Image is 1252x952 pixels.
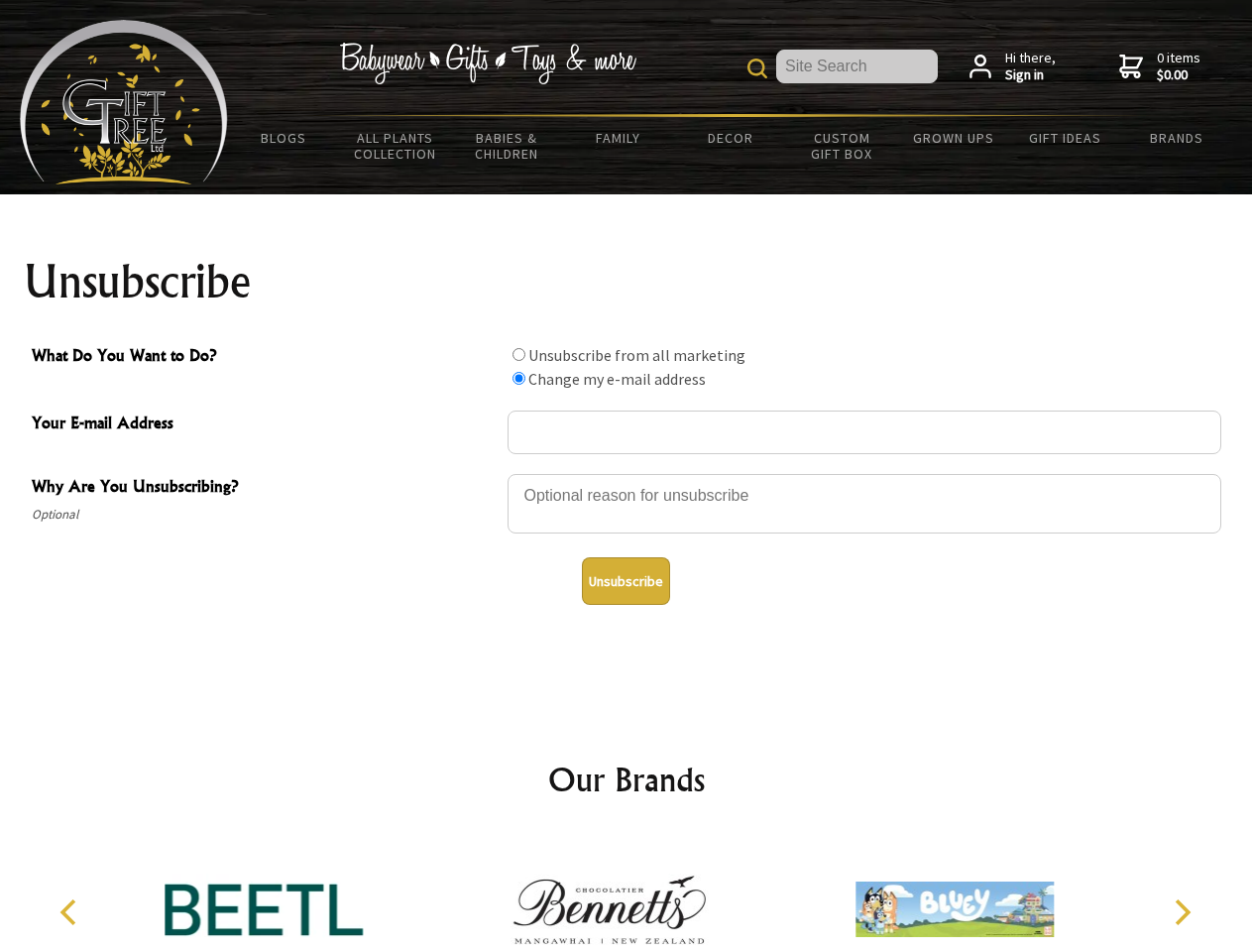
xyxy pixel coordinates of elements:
a: Family [563,117,675,159]
strong: Sign in [1005,66,1056,84]
strong: $0.00 [1157,66,1200,84]
button: Next [1160,891,1203,934]
button: Unsubscribe [582,557,670,605]
label: Unsubscribe from all marketing [528,345,745,365]
span: What Do You Want to Do? [32,343,498,372]
img: Babyware - Gifts - Toys and more... [20,20,228,184]
a: Gift Ideas [1009,117,1121,159]
h1: Unsubscribe [24,258,1229,305]
input: Site Search [776,50,938,83]
a: Decor [674,117,786,159]
input: What Do You Want to Do? [512,372,525,385]
a: BLOGS [228,117,340,159]
span: 0 items [1157,49,1200,84]
img: Babywear - Gifts - Toys & more [339,43,636,84]
a: Custom Gift Box [786,117,898,175]
input: What Do You Want to Do? [512,348,525,361]
textarea: Why Are You Unsubscribing? [508,474,1221,534]
span: Hi there, [1005,50,1056,84]
a: 0 items$0.00 [1119,50,1200,84]
h2: Our Brands [40,756,1213,803]
img: product search [747,59,767,78]
span: Optional [32,503,498,527]
button: Previous [50,891,93,934]
a: Grown Ups [897,117,1009,159]
label: Change my e-mail address [528,369,706,389]
a: All Plants Collection [340,117,452,175]
a: Brands [1121,117,1233,159]
span: Your E-mail Address [32,411,498,439]
a: Babies & Children [451,117,563,175]
a: Hi there,Sign in [969,50,1056,84]
input: Your E-mail Address [508,411,1221,454]
span: Why Are You Unsubscribing? [32,474,498,503]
